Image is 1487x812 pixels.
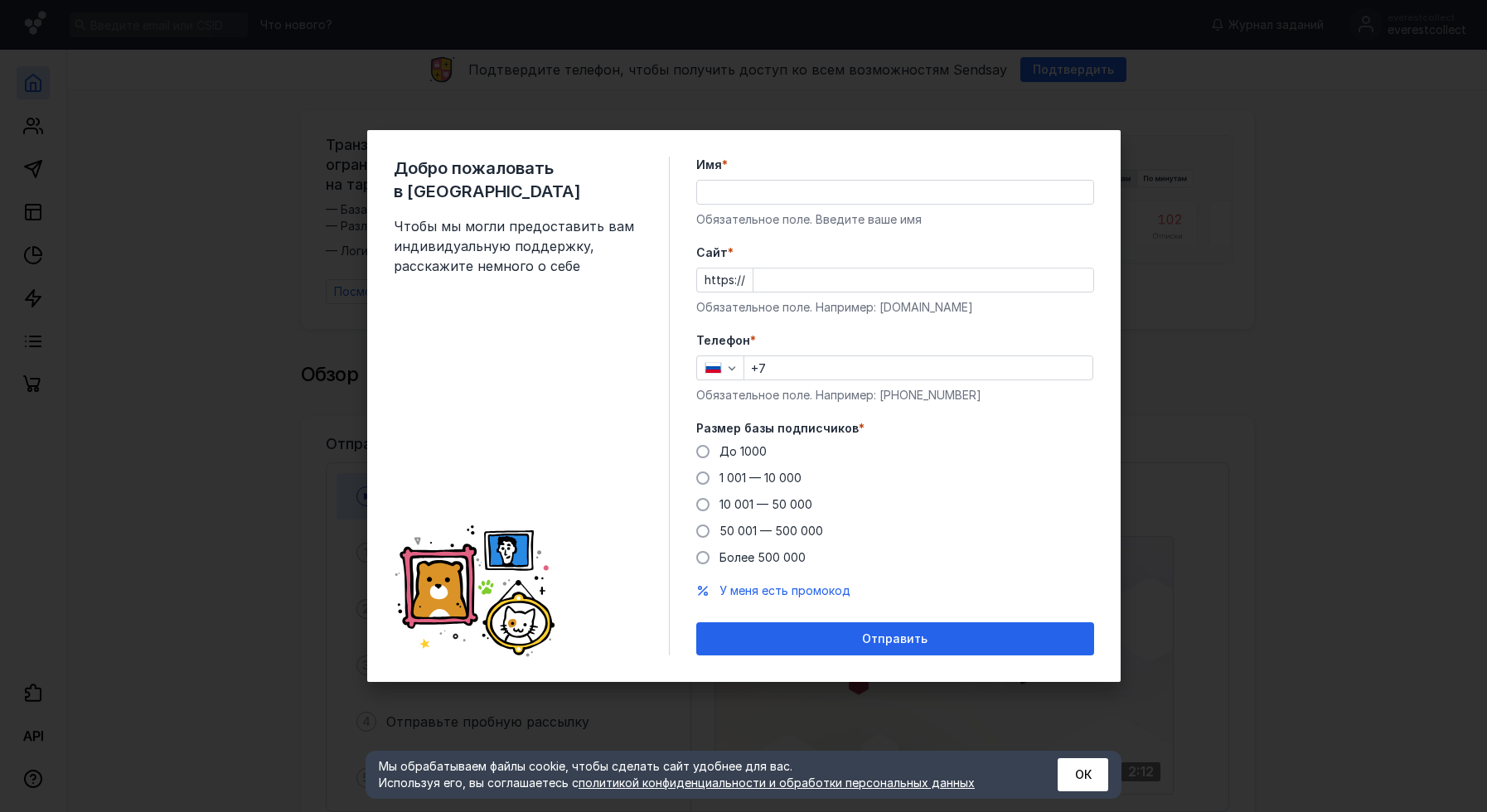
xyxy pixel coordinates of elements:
span: Чтобы мы могли предоставить вам индивидуальную поддержку, расскажите немного о себе [394,216,642,276]
button: У меня есть промокод [719,582,850,599]
span: 1 001 — 10 000 [719,471,802,485]
button: ОК [1058,758,1108,791]
span: Cайт [696,244,728,261]
span: Добро пожаловать в [GEOGRAPHIC_DATA] [394,157,642,203]
div: Мы обрабатываем файлы cookie, чтобы сделать сайт удобнее для вас. Используя его, вы соглашаетесь c [379,758,1017,791]
span: Отправить [862,632,928,646]
span: Размер базы подписчиков [696,420,859,437]
a: политикой конфиденциальности и обработки персональных данных [579,776,975,790]
span: До 1000 [719,444,767,458]
span: Более 500 000 [719,550,806,564]
div: Обязательное поле. Введите ваше имя [696,211,1094,228]
button: Отправить [696,622,1094,655]
span: У меня есть промокод [719,583,850,597]
span: 10 001 — 50 000 [719,497,812,511]
span: Имя [696,157,722,173]
span: Телефон [696,332,750,349]
span: 50 001 — 500 000 [719,524,823,538]
div: Обязательное поле. Например: [DOMAIN_NAME] [696,299,1094,316]
div: Обязательное поле. Например: [PHONE_NUMBER] [696,387,1094,404]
